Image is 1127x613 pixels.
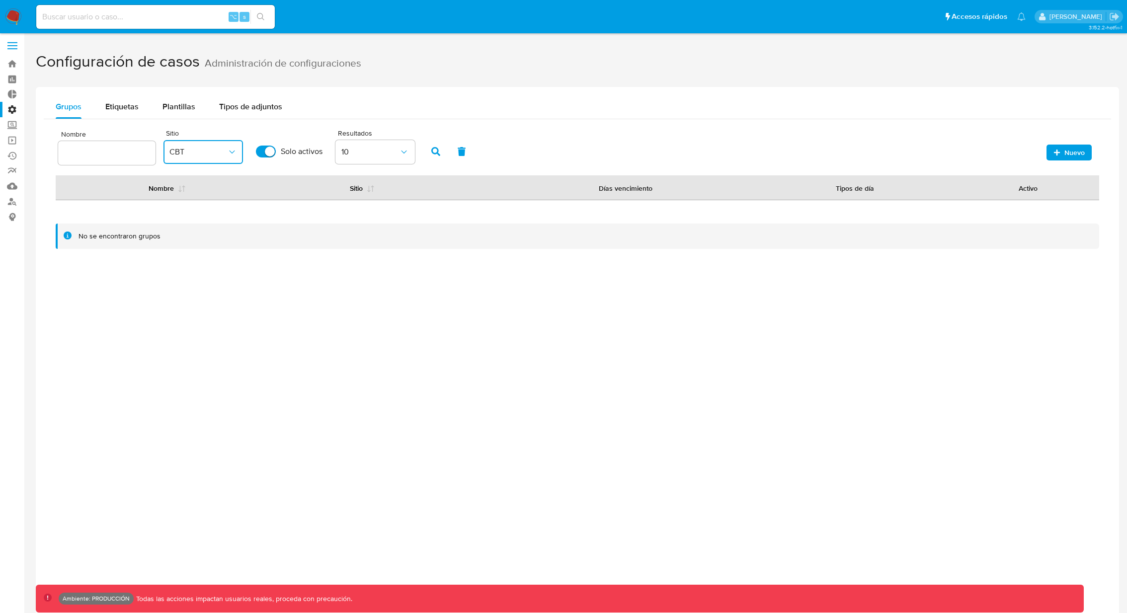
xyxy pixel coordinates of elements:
a: Salir [1109,11,1120,22]
span: s [243,12,246,21]
span: Accesos rápidos [952,11,1007,22]
button: search-icon [250,10,271,24]
p: Todas las acciones impactan usuarios reales, proceda con precaución. [134,594,352,604]
a: Notificaciones [1017,12,1026,21]
input: Buscar usuario o caso... [36,10,275,23]
p: Ambiente: PRODUCCIÓN [63,597,130,601]
span: ⌥ [230,12,237,21]
p: leandrojossue.ramirez@mercadolibre.com.co [1049,12,1106,21]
